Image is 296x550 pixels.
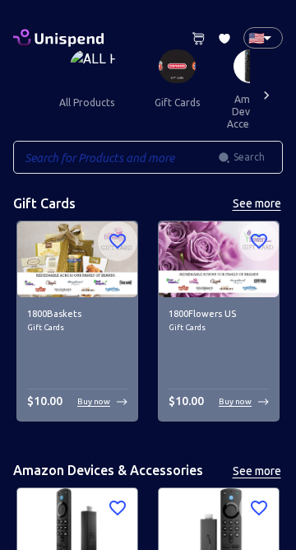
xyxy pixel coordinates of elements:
[70,49,117,83] img: ALL PRODUCTS
[46,83,127,123] button: all products
[13,462,203,479] h5: Amazon Devices & Accessories
[214,83,294,140] button: amazon devices & accessories
[77,395,110,408] p: Buy now
[17,221,137,297] img: 1800Baskets image
[27,321,127,334] span: Gift Cards
[27,307,127,322] h6: 1800Baskets
[230,461,283,482] button: See more
[140,83,214,123] button: gift cards
[248,28,257,48] p: 🇺🇸
[230,193,283,214] button: See more
[13,195,76,212] h5: Gift Cards
[27,394,62,408] span: $ 10.00
[159,221,279,297] img: 1800Flowers US image
[234,149,265,165] span: Search
[169,394,204,408] span: $ 10.00
[234,49,274,83] img: Amazon Devices & Accessories
[219,395,252,408] p: Buy now
[159,49,196,83] img: Gift Cards
[169,321,269,334] span: Gift Cards
[243,27,283,49] div: 🇺🇸
[13,141,218,174] input: Search for Products and more
[169,307,269,322] h6: 1800Flowers US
